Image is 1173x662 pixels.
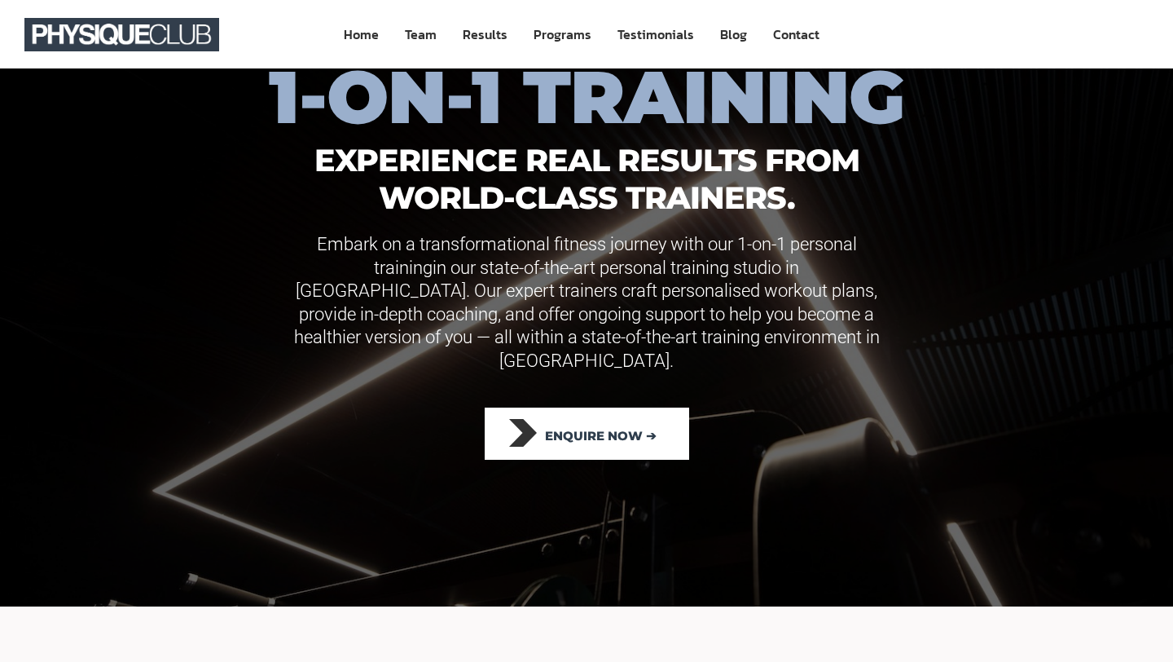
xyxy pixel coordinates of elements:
[616,20,696,50] a: Testimonials
[485,408,689,461] a: Enquire Now ➔
[771,20,821,50] a: Contact
[403,20,438,50] a: Team
[532,20,593,50] a: Programs
[461,20,509,50] a: Results
[296,258,799,302] span: in our state-of-the-art personal training studio in [GEOGRAPHIC_DATA]
[545,418,657,454] span: Enquire Now ➔
[718,20,749,50] a: Blog
[70,142,1103,217] h1: Experience Real Results from world-class trainers.
[342,20,380,50] a: Home
[287,233,885,373] p: Embark on a transformational fitness journey with our 1-on-1 personal training . Our expert train...
[70,68,1103,126] h1: 1-on-1 training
